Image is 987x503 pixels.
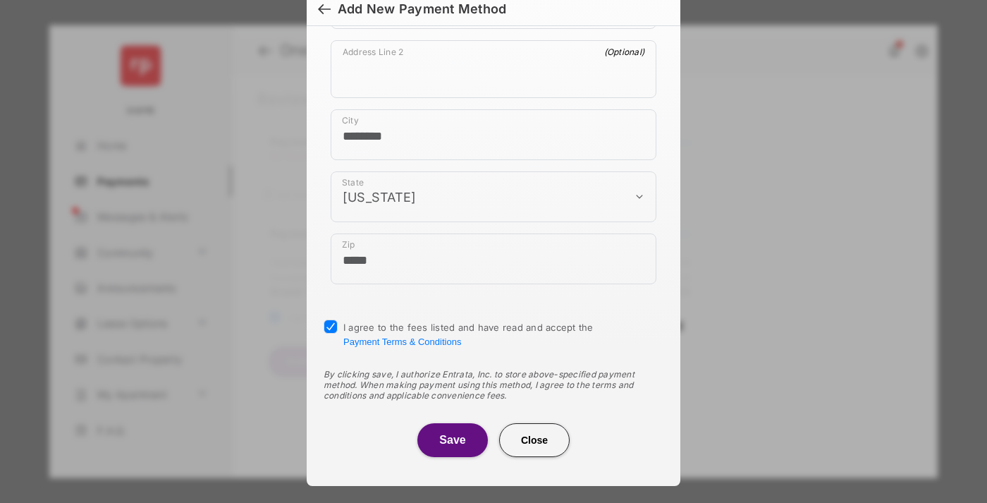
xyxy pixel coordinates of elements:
[331,171,656,222] div: payment_method_screening[postal_addresses][administrativeArea]
[331,109,656,160] div: payment_method_screening[postal_addresses][locality]
[324,369,663,401] div: By clicking save, I authorize Entrata, Inc. to store above-specified payment method. When making ...
[499,423,570,457] button: Close
[417,423,488,457] button: Save
[338,1,506,17] div: Add New Payment Method
[343,322,594,347] span: I agree to the fees listed and have read and accept the
[331,40,656,98] div: payment_method_screening[postal_addresses][addressLine2]
[343,337,461,347] button: I agree to the fees listed and have read and accept the
[331,234,656,284] div: payment_method_screening[postal_addresses][postalCode]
